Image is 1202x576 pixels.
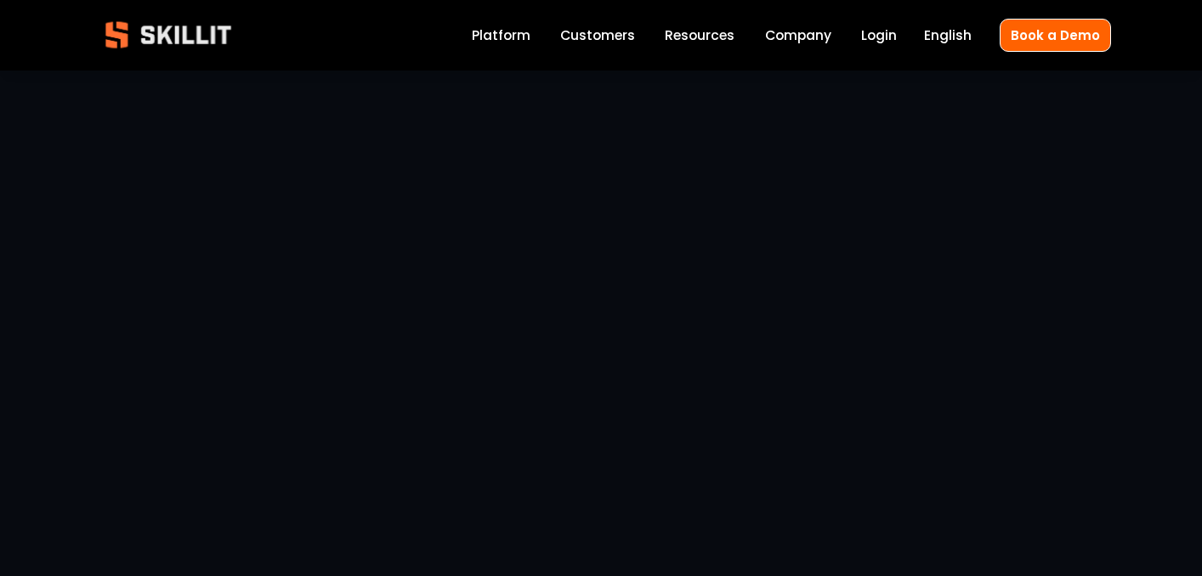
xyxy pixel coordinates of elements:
a: Platform [472,24,530,47]
span: Resources [665,25,734,45]
div: language picker [924,24,972,47]
a: Company [765,24,831,47]
a: Book a Demo [1000,19,1111,52]
a: Login [861,24,897,47]
a: folder dropdown [665,24,734,47]
span: English [924,25,972,45]
img: Skillit [91,9,246,60]
a: Customers [560,24,635,47]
